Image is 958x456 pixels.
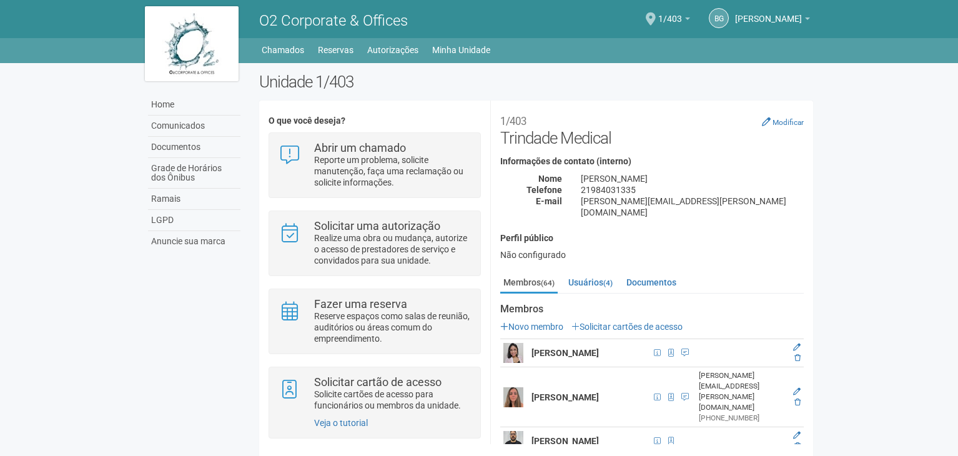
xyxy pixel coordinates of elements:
a: Anuncie sua marca [148,231,240,252]
small: (64) [541,279,555,287]
div: Não configurado [500,249,804,260]
a: Grade de Horários dos Ônibus [148,158,240,189]
a: Solicitar cartão de acesso Solicite cartões de acesso para funcionários ou membros da unidade. [279,377,470,411]
span: Gerente Administrativa [678,390,689,404]
a: LGPD [148,210,240,231]
a: Solicitar cartões de acesso [571,322,683,332]
strong: Membros [500,304,804,315]
h4: O que você deseja? [269,116,480,126]
h2: Unidade 1/403 [259,72,813,91]
a: Editar membro [793,387,801,396]
a: Membros(64) [500,273,558,294]
span: Cartão de acesso ativo [664,434,678,448]
a: Autorizações [367,41,418,59]
strong: Nome [538,174,562,184]
span: CPF 086.003.117-99 [650,346,664,360]
span: O2 Corporate & Offices [259,12,408,29]
span: CPF 072.726.217-37 [650,434,664,448]
strong: [PERSON_NAME] [531,348,599,358]
img: user.png [503,343,523,363]
a: Veja o tutorial [314,418,368,428]
a: Excluir membro [794,442,801,450]
strong: Abrir um chamado [314,141,406,154]
a: Editar membro [793,343,801,352]
a: Excluir membro [794,398,801,407]
strong: Solicitar cartão de acesso [314,375,442,389]
small: (4) [603,279,613,287]
p: Reserve espaços como salas de reunião, auditórios ou áreas comum do empreendimento. [314,310,471,344]
a: Ramais [148,189,240,210]
div: [PERSON_NAME][EMAIL_ADDRESS][PERSON_NAME][DOMAIN_NAME] [571,196,813,218]
a: Novo membro [500,322,563,332]
div: 21984031335 [571,184,813,196]
h4: Perfil público [500,234,804,243]
a: Usuários(4) [565,273,616,292]
span: Instrumentador [678,346,689,360]
a: Solicitar uma autorização Realize uma obra ou mudança, autorize o acesso de prestadores de serviç... [279,221,470,266]
h4: Informações de contato (interno) [500,157,804,166]
span: Cartão de acesso ativo [664,390,678,404]
img: logo.jpg [145,6,239,81]
div: [PHONE_NUMBER] [699,413,785,424]
p: Realize uma obra ou mudança, autorize o acesso de prestadores de serviço e convidados para sua un... [314,232,471,266]
a: 1/403 [658,16,690,26]
strong: [PERSON_NAME] [531,392,599,402]
a: Excluir membro [794,354,801,362]
span: Cartão de acesso ativo [664,346,678,360]
strong: Solicitar uma autorização [314,219,440,232]
strong: Fazer uma reserva [314,297,407,310]
a: Chamados [262,41,304,59]
p: Solicite cartões de acesso para funcionários ou membros da unidade. [314,389,471,411]
a: Editar membro [793,431,801,440]
a: Minha Unidade [432,41,490,59]
a: BG [709,8,729,28]
strong: E-mail [536,196,562,206]
a: Abrir um chamado Reporte um problema, solicite manutenção, faça uma reclamação ou solicite inform... [279,142,470,188]
a: Reservas [318,41,353,59]
div: [PERSON_NAME] [571,173,813,184]
a: Comunicados [148,116,240,137]
a: [PERSON_NAME] [735,16,810,26]
small: Modificar [773,118,804,127]
p: Reporte um problema, solicite manutenção, faça uma reclamação ou solicite informações. [314,154,471,188]
h2: Trindade Medical [500,110,804,147]
img: user.png [503,431,523,451]
strong: [PERSON_NAME] [531,436,599,446]
img: user.png [503,387,523,407]
a: Fazer uma reserva Reserve espaços como salas de reunião, auditórios ou áreas comum do empreendime... [279,299,470,344]
a: Modificar [762,117,804,127]
div: [PERSON_NAME][EMAIL_ADDRESS][PERSON_NAME][DOMAIN_NAME] [699,370,785,413]
strong: Telefone [526,185,562,195]
a: Documentos [148,137,240,158]
span: Bruna Garrido [735,2,802,24]
span: CPF 109.755.457-01 [650,390,664,404]
a: Documentos [623,273,679,292]
small: 1/403 [500,115,526,127]
a: Home [148,94,240,116]
span: 1/403 [658,2,682,24]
